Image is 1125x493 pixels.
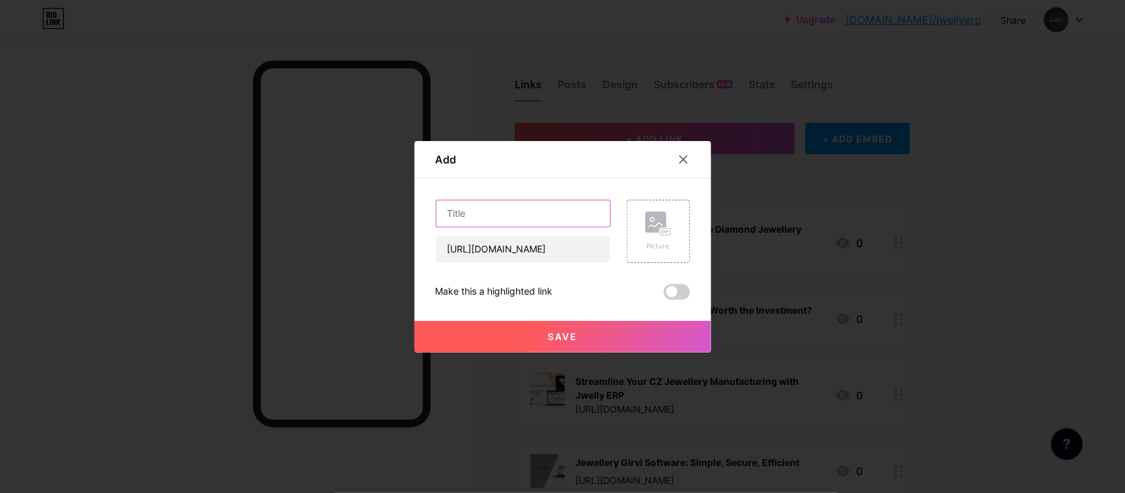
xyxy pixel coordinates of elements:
div: Make this a highlighted link [436,284,553,300]
span: Save [548,331,577,342]
input: Title [436,200,610,227]
input: URL [436,236,610,262]
div: Picture [645,241,672,251]
div: Add [436,152,457,167]
button: Save [415,321,711,353]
